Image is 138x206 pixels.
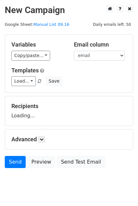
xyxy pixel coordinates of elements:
[74,41,127,48] h5: Email column
[11,136,127,143] h5: Advanced
[57,156,105,168] a: Send Test Email
[91,21,133,28] span: Daily emails left: 50
[5,22,69,27] small: Google Sheet:
[33,22,69,27] a: Manual List 09.16
[5,5,133,16] h2: New Campaign
[11,103,127,119] div: Loading...
[5,156,26,168] a: Send
[11,41,64,48] h5: Variables
[46,76,62,86] button: Save
[91,22,133,27] a: Daily emails left: 50
[27,156,55,168] a: Preview
[11,51,50,61] a: Copy/paste...
[11,67,39,74] a: Templates
[11,103,127,110] h5: Recipients
[11,76,36,86] a: Load...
